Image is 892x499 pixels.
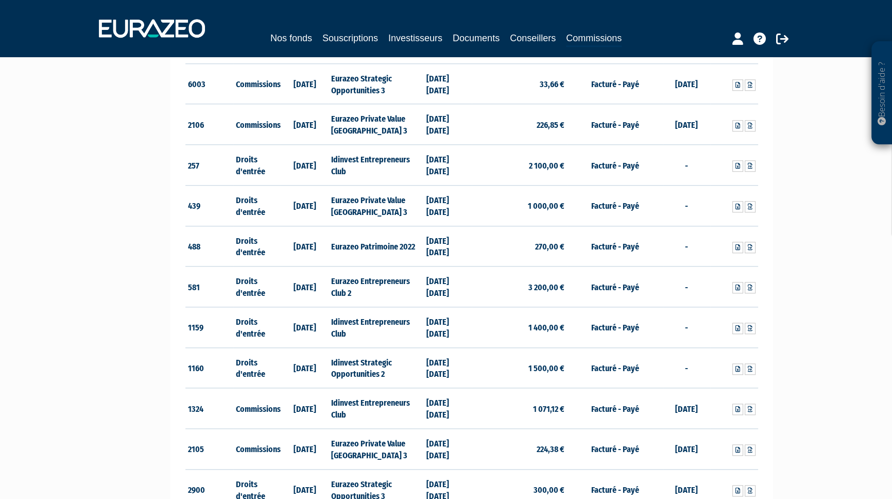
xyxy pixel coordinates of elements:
td: Idinvest Strategic Opportunities 2 [329,347,424,388]
td: 3 200,00 € [472,267,567,307]
td: 2 100,00 € [472,145,567,186]
td: [DATE] [DATE] [424,267,472,307]
td: Facturé - Payé [567,428,662,469]
a: Souscriptions [322,31,378,45]
td: [DATE] [DATE] [424,347,472,388]
div: v 4.0.25 [29,16,50,25]
td: [DATE] [281,347,329,388]
img: tab_keywords_by_traffic_grey.svg [117,60,125,68]
td: Facturé - Payé [567,267,662,307]
td: Facturé - Payé [567,145,662,186]
td: [DATE] [663,428,711,469]
td: - [663,226,711,267]
td: Commissions [233,388,281,429]
td: Facturé - Payé [567,347,662,388]
div: Mots-clés [128,61,158,68]
td: 270,00 € [472,226,567,267]
td: Commissions [233,63,281,104]
td: [DATE] [281,267,329,307]
td: Facturé - Payé [567,104,662,145]
td: Eurazeo Private Value [GEOGRAPHIC_DATA] 3 [329,428,424,469]
td: - [663,267,711,307]
td: Eurazeo Entrepreneurs Club 2 [329,267,424,307]
td: Eurazeo Patrimoine 2022 [329,226,424,267]
td: 257 [185,145,233,186]
a: Commissions [566,31,622,47]
td: Droits d'entrée [233,145,281,186]
td: Facturé - Payé [567,63,662,104]
img: website_grey.svg [16,27,25,35]
td: 581 [185,267,233,307]
a: Conseillers [510,31,556,45]
td: [DATE] [DATE] [424,428,472,469]
td: 2106 [185,104,233,145]
td: [DATE] [DATE] [424,226,472,267]
td: 1 400,00 € [472,307,567,347]
td: [DATE] [DATE] [424,63,472,104]
img: 1732889491-logotype_eurazeo_blanc_rvb.png [99,19,205,38]
td: 1 000,00 € [472,185,567,226]
td: [DATE] [281,104,329,145]
td: 226,85 € [472,104,567,145]
td: Idinvest Entrepreneurs Club [329,388,424,429]
td: [DATE] [DATE] [424,104,472,145]
td: 6003 [185,63,233,104]
td: 1 500,00 € [472,347,567,388]
img: tab_domain_overview_orange.svg [42,60,50,68]
td: 224,38 € [472,428,567,469]
td: Facturé - Payé [567,388,662,429]
td: 33,66 € [472,63,567,104]
td: Droits d'entrée [233,226,281,267]
td: [DATE] [281,63,329,104]
td: - [663,347,711,388]
img: logo_orange.svg [16,16,25,25]
td: Facturé - Payé [567,307,662,347]
td: [DATE] [281,307,329,347]
td: [DATE] [663,63,711,104]
td: Droits d'entrée [233,267,281,307]
td: [DATE] [DATE] [424,185,472,226]
td: [DATE] [281,388,329,429]
td: 1324 [185,388,233,429]
td: Facturé - Payé [567,226,662,267]
td: [DATE] [281,428,329,469]
a: Documents [453,31,500,45]
td: Droits d'entrée [233,347,281,388]
p: Besoin d'aide ? [876,47,888,140]
td: [DATE] [281,145,329,186]
td: Eurazeo Private Value [GEOGRAPHIC_DATA] 3 [329,104,424,145]
td: [DATE] [663,104,711,145]
td: 1160 [185,347,233,388]
a: Nos fonds [270,31,312,45]
td: 2105 [185,428,233,469]
td: 488 [185,226,233,267]
td: Commissions [233,104,281,145]
td: 1159 [185,307,233,347]
td: [DATE] [DATE] [424,388,472,429]
td: Idinvest Entrepreneurs Club [329,145,424,186]
td: - [663,307,711,347]
td: [DATE] [DATE] [424,307,472,347]
a: Investisseurs [388,31,442,45]
td: - [663,145,711,186]
td: Eurazeo Strategic Opportunities 3 [329,63,424,104]
td: 439 [185,185,233,226]
td: - [663,185,711,226]
td: [DATE] [DATE] [424,145,472,186]
td: [DATE] [281,185,329,226]
td: Eurazeo Private Value [GEOGRAPHIC_DATA] 3 [329,185,424,226]
div: Domaine: [DOMAIN_NAME] [27,27,116,35]
td: Facturé - Payé [567,185,662,226]
td: Droits d'entrée [233,307,281,347]
td: Idinvest Entrepreneurs Club [329,307,424,347]
td: Commissions [233,428,281,469]
td: [DATE] [281,226,329,267]
td: 1 071,12 € [472,388,567,429]
td: [DATE] [663,388,711,429]
td: Droits d'entrée [233,185,281,226]
div: Domaine [53,61,79,68]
